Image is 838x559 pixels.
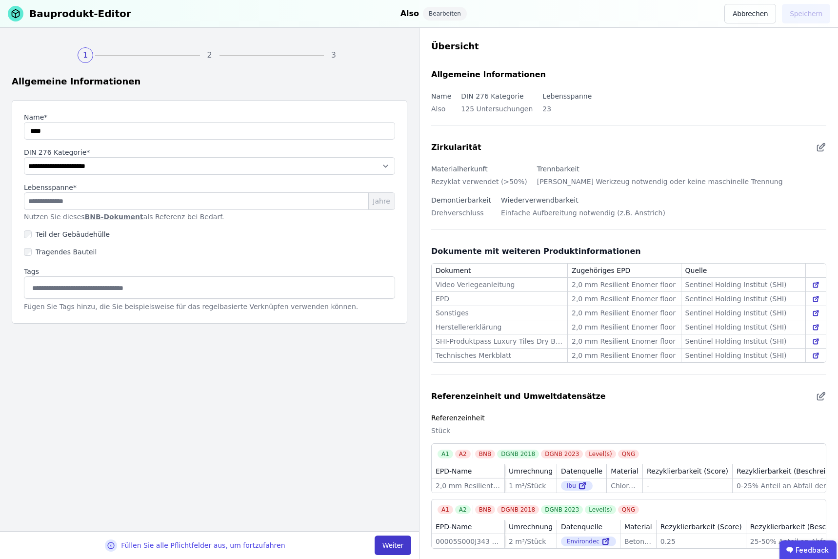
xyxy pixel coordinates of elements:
div: Level(s) [585,450,616,458]
label: Name* [24,112,395,122]
div: QNG [618,505,639,514]
div: Sentinel Holding Institut (SHI) [685,336,802,346]
div: 1 [78,47,93,63]
div: Fügen Sie Tags hinzu, die Sie beispielsweise für das regelbasierte Verknüpfen verwenden können. [24,302,395,311]
div: Technisches Merkblatt [436,351,563,360]
div: [PERSON_NAME] Werkzeug notwendig oder keine maschinelle Trennung [537,175,783,194]
label: Demontierbarkeit [431,196,491,204]
button: Weiter [375,536,411,555]
div: Sentinel Holding Institut (SHI) [685,351,802,360]
div: EPD [436,294,563,304]
label: Materialherkunft [431,165,488,173]
div: Material [624,522,652,532]
div: 2,0 mm Resilient Enomer floor covering [572,351,677,360]
div: Füllen Sie alle Pflichtfelder aus, um fortzufahren [121,540,285,550]
div: Ibu [561,481,593,491]
div: A1 [438,505,453,514]
div: Level(s) [585,505,616,514]
div: 2 [201,47,217,63]
div: SHI-Produktpass Luxury Tiles Dry Back Xpression [436,336,563,346]
div: Quelle [685,266,707,275]
div: 2,0 mm Resilient Enomer floor covering [572,280,677,290]
div: DGNB 2023 [541,450,583,458]
button: Abbrechen [724,4,776,23]
div: Bearbeiten [423,7,467,21]
div: EPD-Name [436,522,472,532]
div: Zirkularität [431,142,481,153]
div: Stück [431,424,826,443]
div: 3 [326,47,341,63]
div: Übersicht [431,40,826,53]
a: BNB-Dokument [85,213,143,221]
div: Umrechnung [509,522,553,532]
div: Rezyklat verwendet (>50%) [431,175,527,194]
label: Trennbarkeit [537,165,579,173]
div: Sentinel Holding Institut (SHI) [685,308,802,318]
div: Bauprodukt-Editor [29,7,131,21]
div: 2 m³/Stück [509,537,553,546]
div: QNG [618,450,639,458]
label: Referenzeinheit [431,414,485,422]
div: Referenzeinheit und Umweltdatensätze [431,391,606,402]
label: Tragendes Bauteil [32,247,97,257]
div: 2,0 mm Resilient Enomer floor covering [572,336,677,346]
div: Allgemeine Informationen [12,75,407,88]
div: Rezyklierbarkeit (Score) [647,466,728,476]
span: Jahre [368,193,395,209]
div: Beton allgemein [624,537,652,546]
div: 2,0 mm Resilient Enomer floor covering [436,481,500,491]
div: - [647,481,728,491]
div: Dokumente mit weiteren Produktinformationen [431,246,826,257]
label: Name [431,92,451,100]
div: BNB [475,505,495,514]
div: Also [431,102,451,122]
div: DGNB 2018 [497,450,539,458]
label: Wiederverwendbarkeit [501,196,579,204]
div: DGNB 2023 [541,505,583,514]
div: A1 [438,450,453,458]
label: audits.requiredField [24,147,395,157]
div: Datenquelle [561,522,602,532]
div: A2 [455,505,471,514]
div: EPD-Name [436,466,472,476]
div: Chloropren-Kautschuk (Neopren) [611,481,638,491]
label: Lebensspanne [542,92,592,100]
button: Speichern [782,4,830,23]
label: Tags [24,267,395,276]
div: 2,0 mm Resilient Enomer floor covering [572,308,677,318]
div: 125 Untersuchungen [461,102,533,122]
div: BNB [475,450,495,458]
div: DGNB 2018 [497,505,539,514]
div: Umrechnung [509,466,553,476]
div: Video Verlegeanleitung [436,280,563,290]
div: Datenquelle [561,466,602,476]
div: Drehverschluss [431,206,491,226]
label: DIN 276 Kategorie [461,92,523,100]
div: Einfache Aufbereitung notwendig (z.B. Anstrich) [501,206,665,226]
div: Sentinel Holding Institut (SHI) [685,322,802,332]
div: Material [611,466,638,476]
div: Sonstiges [436,308,563,318]
div: 2,0 mm Resilient Enomer floor covering [572,294,677,304]
div: Herstellererklärung [436,322,563,332]
div: Rezyklierbarkeit (Score) [660,522,742,532]
div: 2,0 mm Resilient Enomer floor covering [572,322,677,332]
label: Teil der Gebäudehülle [32,229,110,239]
div: Zugehöriges EPD [572,266,630,275]
div: Sentinel Holding Institut (SHI) [685,294,802,304]
label: Lebensspanne* [24,183,77,192]
div: Allgemeine Informationen [431,69,546,81]
div: Environdec [561,537,616,546]
div: 1 m²/Stück [509,481,553,491]
p: Nutzen Sie dieses als Referenz bei Bedarf. [24,212,395,222]
div: 00005S000J343 - SCREED [436,537,500,546]
div: 0.25 [660,537,742,546]
div: Also [400,7,419,21]
div: Sentinel Holding Institut (SHI) [685,280,802,290]
div: Dokument [436,266,471,275]
div: A2 [455,450,471,458]
div: 23 [542,102,592,122]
